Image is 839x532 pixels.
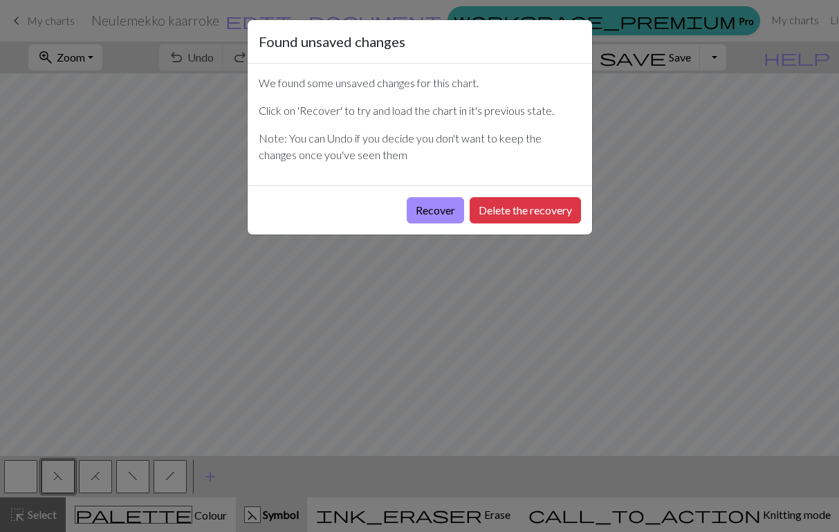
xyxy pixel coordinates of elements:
[259,130,581,163] p: Note: You can Undo if you decide you don't want to keep the changes once you've seen them
[259,75,581,91] p: We found some unsaved changes for this chart.
[470,197,581,223] button: Delete the recovery
[407,197,464,223] button: Recover
[259,31,405,52] h5: Found unsaved changes
[259,102,581,119] p: Click on 'Recover' to try and load the chart in it's previous state.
